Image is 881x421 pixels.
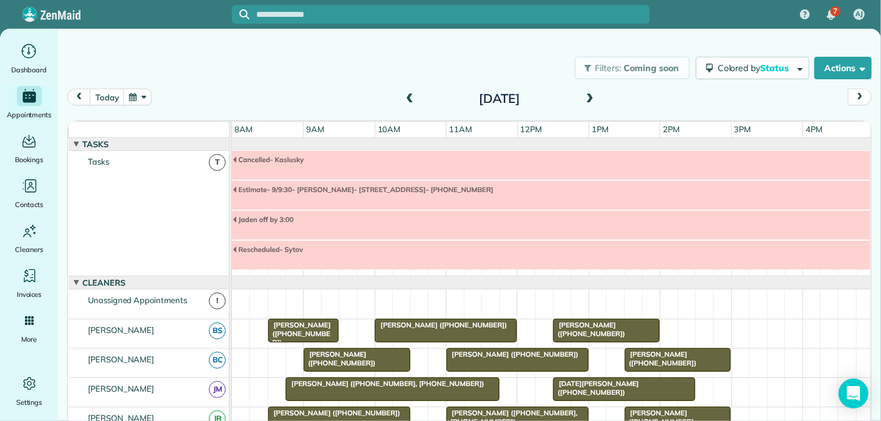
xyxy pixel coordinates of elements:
button: Focus search [232,9,249,19]
span: Appointments [7,109,52,121]
span: Invoices [17,288,42,301]
span: [PERSON_NAME] ([PHONE_NUMBER]) [303,350,376,367]
span: Unassigned Appointments [85,295,190,305]
div: 7 unread notifications [818,1,844,29]
span: AJ [855,9,863,19]
span: Jaden off by 3:00 [232,215,294,224]
span: BS [209,322,226,339]
span: Settings [16,396,42,409]
a: Cleaners [5,221,53,256]
span: [PERSON_NAME] ([PHONE_NUMBER]) [552,321,625,338]
a: Contacts [5,176,53,211]
span: JM [209,381,226,398]
span: 3pm [732,124,754,134]
button: Colored byStatus [696,57,809,79]
span: [PERSON_NAME] ([PHONE_NUMBER]) [446,350,579,359]
span: Contacts [15,198,43,211]
span: [PERSON_NAME] ([PHONE_NUMBER], [PHONE_NUMBER]) [285,379,484,388]
a: Appointments [5,86,53,121]
a: Settings [5,374,53,409]
span: 4pm [803,124,825,134]
button: next [848,89,872,105]
span: Filters: [595,62,622,74]
span: Cleaners [80,278,128,288]
a: Invoices [5,266,53,301]
a: Bookings [5,131,53,166]
span: Tasks [85,157,112,167]
span: 7 [833,6,837,16]
span: 12pm [518,124,545,134]
div: Open Intercom Messenger [839,379,869,409]
span: 1pm [589,124,611,134]
span: 8am [232,124,255,134]
span: [PERSON_NAME] ([PHONE_NUMBER]) [374,321,508,329]
span: Cleaners [15,243,43,256]
button: Actions [814,57,872,79]
span: Tasks [80,139,111,149]
h2: [DATE] [421,92,577,105]
span: 10am [375,124,403,134]
span: [PERSON_NAME] ([PHONE_NUMBER]) [624,350,697,367]
span: 9am [304,124,327,134]
span: T [209,154,226,171]
span: Cancelled- Kaslusky [232,155,304,164]
span: [PERSON_NAME] ([PHONE_NUMBER]) [267,321,331,347]
span: Status [761,62,791,74]
span: 11am [446,124,474,134]
span: [DATE][PERSON_NAME] ([PHONE_NUMBER]) [552,379,638,397]
span: 2pm [660,124,682,134]
span: More [21,333,37,346]
span: [PERSON_NAME] [85,384,157,394]
a: Dashboard [5,41,53,76]
span: Dashboard [11,64,47,76]
button: today [90,89,124,105]
span: Colored by [718,62,793,74]
span: Estimate- 9/9:30- [PERSON_NAME]- [STREET_ADDRESS]- [PHONE_NUMBER] [232,185,494,194]
span: ! [209,293,226,309]
button: prev [67,89,91,105]
span: Rescheduled- Sytov [232,245,304,254]
span: Bookings [15,153,44,166]
span: Coming soon [623,62,680,74]
span: [PERSON_NAME] [85,354,157,364]
svg: Focus search [239,9,249,19]
span: [PERSON_NAME] ([PHONE_NUMBER]) [267,409,401,417]
span: BC [209,352,226,369]
span: [PERSON_NAME] [85,325,157,335]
